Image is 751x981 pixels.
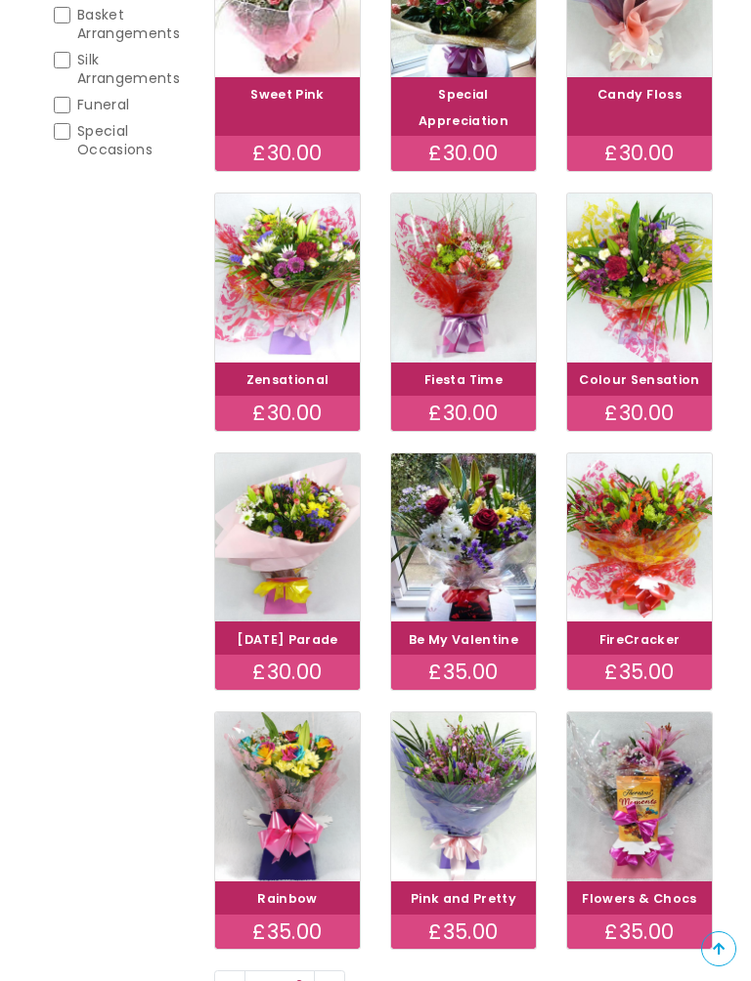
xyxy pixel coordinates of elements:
[215,396,360,431] div: £30.00
[77,121,153,160] span: Special Occasions
[215,655,360,690] div: £30.00
[215,136,360,171] div: £30.00
[391,193,536,363] img: Fiesta Time
[567,453,712,622] img: FireCracker
[391,712,536,881] img: Pink and Pretty
[599,631,681,648] a: FireCracker
[246,371,330,388] a: Zensational
[215,193,360,363] img: Zensational
[419,86,508,129] a: Special Appreciation
[77,50,180,89] span: Silk Arrangements
[77,5,180,44] span: Basket Arrangements
[237,631,338,648] a: [DATE] Parade
[391,136,536,171] div: £30.00
[567,396,712,431] div: £30.00
[391,915,536,950] div: £35.00
[567,193,712,363] img: Colour Sensation
[567,915,712,950] div: £35.00
[215,453,360,622] img: Carnival Parade
[567,136,712,171] div: £30.00
[257,890,317,907] a: Rainbow
[409,631,518,648] a: Be My Valentine
[391,453,536,622] img: Be My Valentine
[597,86,682,103] a: Candy Floss
[579,371,700,388] a: Colour Sensation
[391,396,536,431] div: £30.00
[391,655,536,690] div: £35.00
[250,86,325,103] a: Sweet Pink
[424,371,503,388] a: Fiesta Time
[582,890,696,907] a: Flowers & Chocs
[411,890,516,907] a: Pink and Pretty
[215,915,360,950] div: £35.00
[567,712,712,881] img: Flowers & Chocs
[567,655,712,690] div: £35.00
[215,712,360,881] img: Rainbow bouquet
[77,95,129,114] span: Funeral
